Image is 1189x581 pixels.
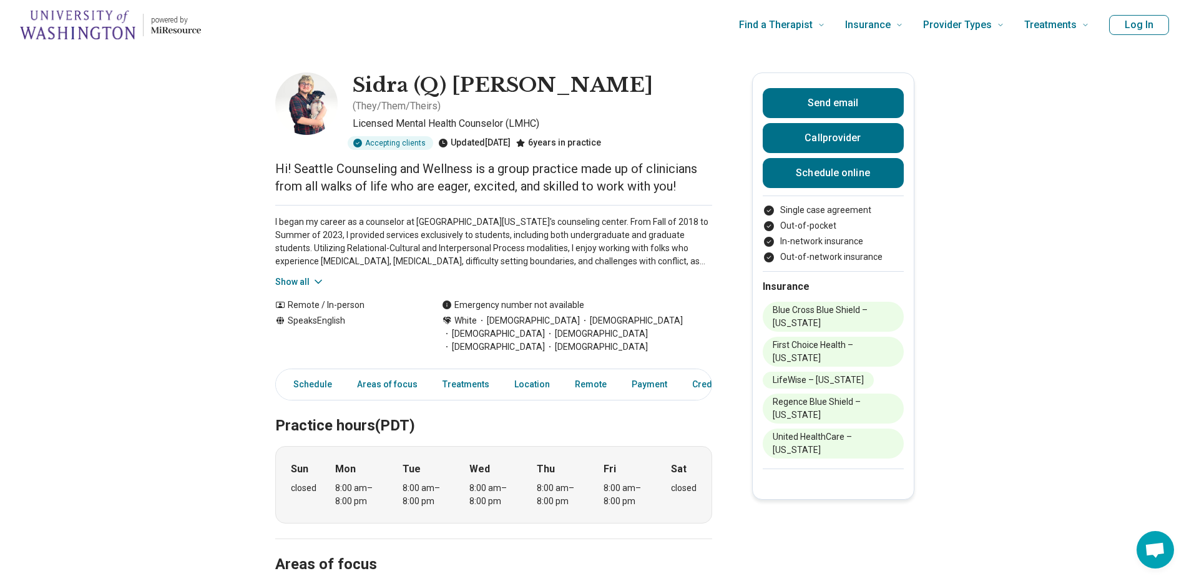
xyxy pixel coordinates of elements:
[763,158,904,188] a: Schedule online
[1137,531,1174,569] div: Open chat
[671,462,687,477] strong: Sat
[275,72,338,135] img: Sidra Dillard, Licensed Mental Health Counselor (LMHC)
[275,524,712,575] h2: Areas of focus
[403,482,451,508] div: 8:00 am – 8:00 pm
[353,72,653,99] h1: Sidra (Q) [PERSON_NAME]
[442,299,584,312] div: Emergency number not available
[537,482,585,508] div: 8:00 am – 8:00 pm
[671,482,697,495] div: closed
[20,5,201,45] a: Home page
[335,462,356,477] strong: Mon
[291,462,308,477] strong: Sun
[516,136,601,150] div: 6 years in practice
[275,385,712,437] h2: Practice hours (PDT)
[469,462,490,477] strong: Wed
[763,235,904,248] li: In-network insurance
[1109,15,1169,35] button: Log In
[477,314,580,327] span: [DEMOGRAPHIC_DATA]
[763,251,904,264] li: Out-of-network insurance
[507,372,557,397] a: Location
[763,394,904,424] li: Regence Blue Shield – [US_STATE]
[275,160,712,195] p: Hi! Seattle Counseling and Wellness is a group practice made up of clinicians from all walks of l...
[763,429,904,459] li: United HealthCare – [US_STATE]
[275,446,712,524] div: When does the program meet?
[763,337,904,367] li: First Choice Health – [US_STATE]
[353,116,712,131] p: Licensed Mental Health Counselor (LMHC)
[763,123,904,153] button: Callprovider
[545,327,648,340] span: [DEMOGRAPHIC_DATA]
[335,482,383,508] div: 8:00 am – 8:00 pm
[763,302,904,332] li: Blue Cross Blue Shield – [US_STATE]
[469,482,517,508] div: 8:00 am – 8:00 pm
[275,276,325,289] button: Show all
[278,372,340,397] a: Schedule
[624,372,675,397] a: Payment
[442,340,545,354] span: [DEMOGRAPHIC_DATA]
[151,15,201,25] p: powered by
[442,327,545,340] span: [DEMOGRAPHIC_DATA]
[763,219,904,232] li: Out-of-pocket
[275,299,417,312] div: Remote / In-person
[763,204,904,264] ul: Payment options
[435,372,497,397] a: Treatments
[845,16,891,34] span: Insurance
[739,16,813,34] span: Find a Therapist
[438,136,511,150] div: Updated [DATE]
[1024,16,1077,34] span: Treatments
[348,136,433,150] div: Accepting clients
[275,314,417,354] div: Speaks English
[275,216,712,268] p: I began my career as a counselor at [GEOGRAPHIC_DATA][US_STATE]'s counseling center. From Fall of...
[580,314,683,327] span: [DEMOGRAPHIC_DATA]
[763,88,904,118] button: Send email
[763,372,874,389] li: LifeWise – [US_STATE]
[350,372,425,397] a: Areas of focus
[291,482,316,495] div: closed
[545,340,648,354] span: [DEMOGRAPHIC_DATA]
[923,16,992,34] span: Provider Types
[567,372,614,397] a: Remote
[685,372,755,397] a: Credentials
[604,482,652,508] div: 8:00 am – 8:00 pm
[763,279,904,294] h2: Insurance
[353,99,441,114] p: ( They/Them/Theirs )
[537,462,555,477] strong: Thu
[403,462,421,477] strong: Tue
[763,204,904,217] li: Single case agreement
[604,462,616,477] strong: Fri
[454,314,477,327] span: White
